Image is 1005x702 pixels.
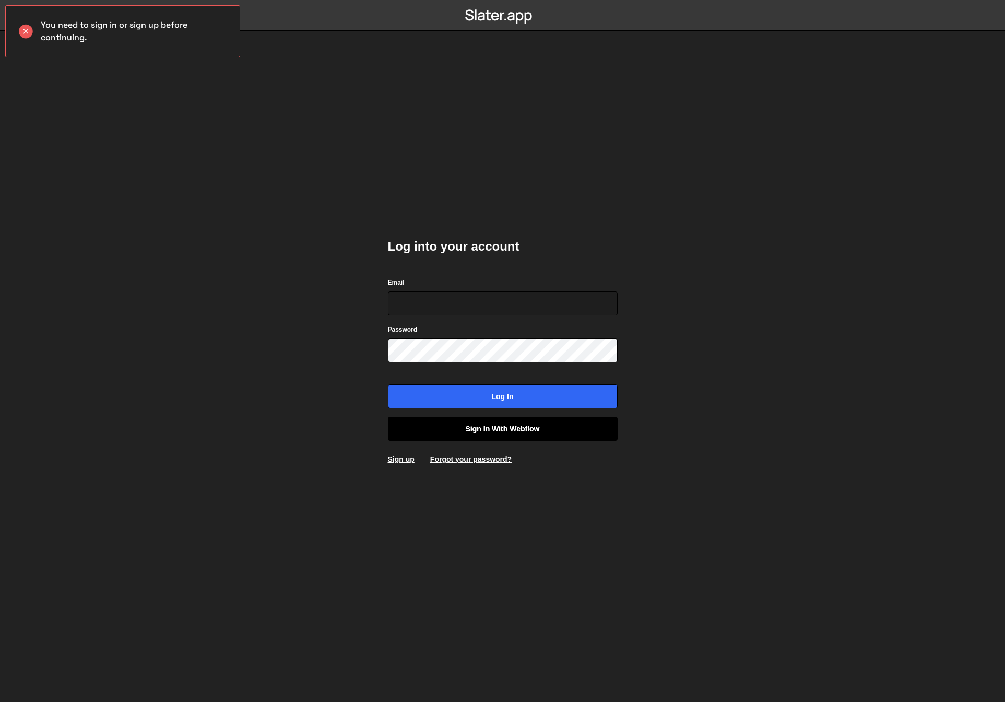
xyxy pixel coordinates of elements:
[388,277,405,288] label: Email
[388,324,418,335] label: Password
[388,238,618,255] h2: Log into your account
[5,5,240,57] div: You need to sign in or sign up before continuing.
[430,455,512,463] a: Forgot your password?
[388,384,618,408] input: Log in
[388,417,618,441] a: Sign in with Webflow
[388,455,415,463] a: Sign up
